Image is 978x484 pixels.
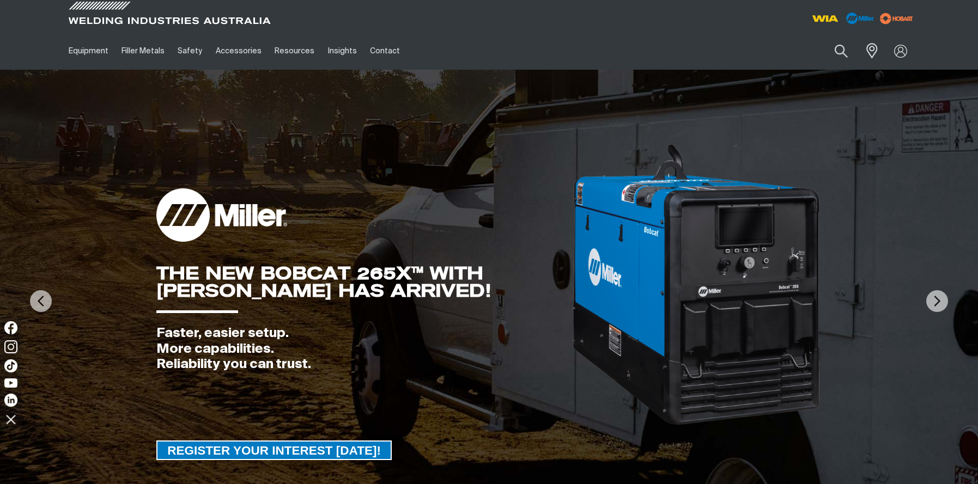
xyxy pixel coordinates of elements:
img: YouTube [4,378,17,388]
button: Search products [823,38,860,64]
a: Resources [268,32,321,70]
img: NextArrow [926,290,948,312]
a: Insights [321,32,363,70]
a: Filler Metals [115,32,171,70]
img: TikTok [4,359,17,372]
a: Accessories [209,32,268,70]
div: THE NEW BOBCAT 265X™ WITH [PERSON_NAME] HAS ARRIVED! [156,265,571,299]
a: Equipment [62,32,115,70]
img: Instagram [4,340,17,353]
a: Safety [171,32,209,70]
img: hide socials [2,410,20,428]
nav: Main [62,32,703,70]
span: REGISTER YOUR INTEREST [DATE]! [157,440,391,460]
img: Facebook [4,321,17,334]
img: LinkedIn [4,394,17,407]
a: Contact [363,32,406,70]
img: miller [877,10,916,27]
img: PrevArrow [30,290,52,312]
div: Faster, easier setup. More capabilities. Reliability you can trust. [156,326,571,372]
input: Product name or item number... [809,38,859,64]
a: REGISTER YOUR INTEREST TODAY! [156,440,392,460]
